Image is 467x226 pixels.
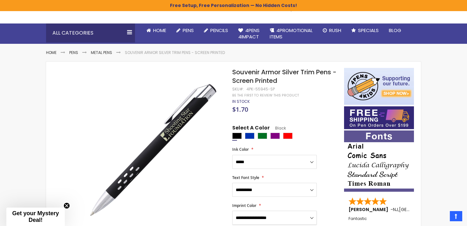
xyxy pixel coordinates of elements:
[346,23,384,37] a: Specials
[199,23,233,37] a: Pencils
[344,106,414,129] img: Free shipping on orders over $199
[46,23,135,43] div: All Categories
[153,27,166,34] span: Home
[232,86,244,92] strong: SKU
[258,133,267,139] div: Green
[349,206,390,213] span: [PERSON_NAME]
[238,27,260,40] span: 4Pens 4impact
[232,175,259,180] span: Text Font Style
[232,133,242,139] div: Black
[46,50,57,55] a: Home
[329,27,341,34] span: Rush
[210,27,228,34] span: Pencils
[6,208,65,226] div: Get your Mystery Deal!Close teaser
[232,68,336,85] span: Souvenir Armor Silver Trim Pens - Screen Printed
[358,27,379,34] span: Specials
[318,23,346,37] a: Rush
[344,68,414,105] img: 4pens 4 kids
[270,133,280,139] div: Purple
[389,27,401,34] span: Blog
[91,50,112,55] a: Metal Pens
[390,206,446,213] span: - ,
[384,23,406,37] a: Blog
[270,27,313,40] span: 4PROMOTIONAL ITEMS
[232,147,249,152] span: Ink Color
[232,99,250,104] span: In stock
[12,210,59,223] span: Get your Mystery Deal!
[78,77,224,222] img: souvenur-armor-silver-trim-pens-black_1.jpg
[232,203,256,208] span: Imprint Color
[247,87,275,92] div: 4PK-55945-SP
[232,93,299,98] a: Be the first to review this product
[283,133,293,139] div: Red
[141,23,171,37] a: Home
[393,206,398,213] span: NJ
[399,206,446,213] span: [GEOGRAPHIC_DATA]
[171,23,199,37] a: Pens
[64,203,70,209] button: Close teaser
[232,99,250,104] div: Availability
[270,125,286,131] span: Black
[232,105,248,114] span: $1.70
[183,27,194,34] span: Pens
[232,124,270,133] span: Select A Color
[125,50,225,55] li: Souvenir Armor Silver Trim Pens - Screen Printed
[344,130,414,192] img: font-personalization-examples
[450,211,462,221] a: Top
[69,50,78,55] a: Pens
[265,23,318,44] a: 4PROMOTIONALITEMS
[245,133,254,139] div: Blue
[233,23,265,44] a: 4Pens4impact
